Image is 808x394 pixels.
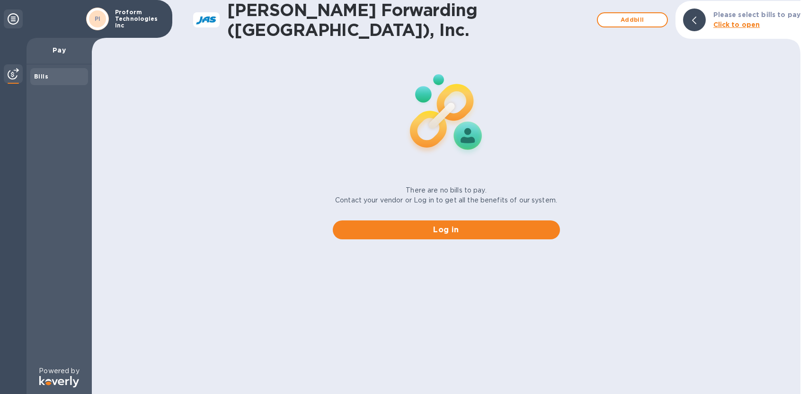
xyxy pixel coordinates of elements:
p: Powered by [39,366,79,376]
p: There are no bills to pay. Contact your vendor or Log in to get all the benefits of our system. [335,185,557,205]
b: Please select bills to pay [713,11,800,18]
p: Pay [34,45,84,55]
span: Log in [340,224,552,236]
span: Add bill [605,14,659,26]
img: Logo [39,376,79,387]
b: PI [95,15,101,22]
button: Addbill [597,12,668,27]
b: Click to open [713,21,760,28]
p: Proform Technologies Inc [115,9,162,29]
button: Log in [333,220,560,239]
b: Bills [34,73,48,80]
